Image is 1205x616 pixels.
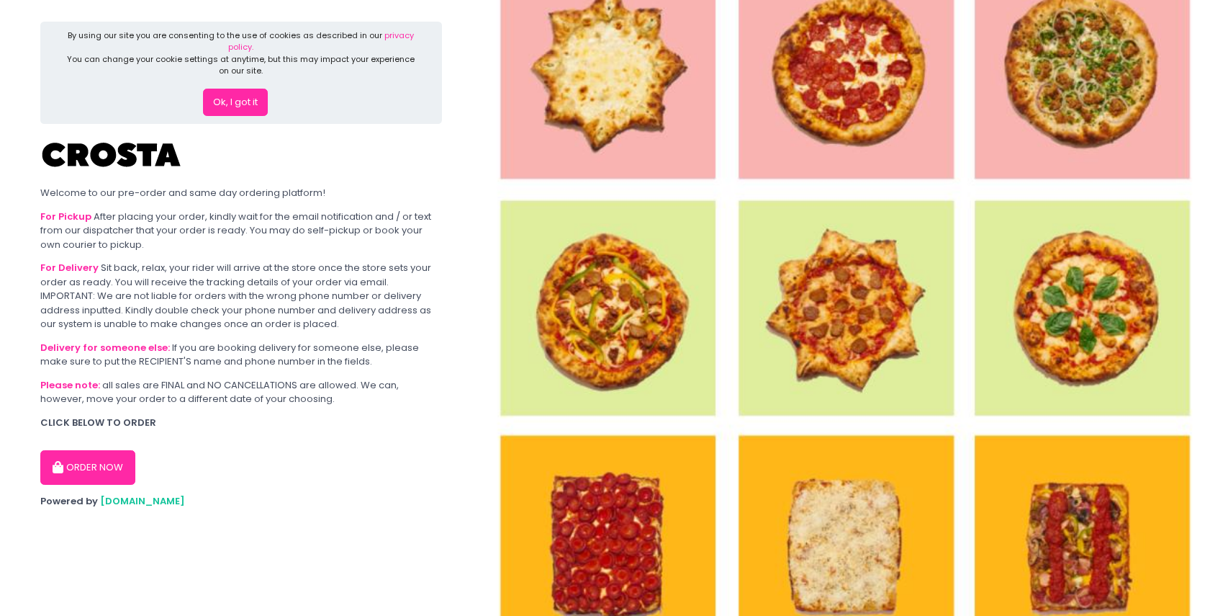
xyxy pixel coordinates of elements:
b: Delivery for someone else: [40,341,170,354]
button: Ok, I got it [203,89,268,116]
div: Sit back, relax, your rider will arrive at the store once the store sets your order as ready. You... [40,261,442,331]
img: Crosta Pizzeria [40,133,184,177]
a: privacy policy. [228,30,414,53]
b: For Delivery [40,261,99,274]
div: By using our site you are consenting to the use of cookies as described in our You can change you... [65,30,418,77]
button: ORDER NOW [40,450,135,485]
a: [DOMAIN_NAME] [100,494,185,508]
b: Please note: [40,378,100,392]
b: For Pickup [40,210,91,223]
div: After placing your order, kindly wait for the email notification and / or text from our dispatche... [40,210,442,252]
div: Welcome to our pre-order and same day ordering platform! [40,186,442,200]
div: CLICK BELOW TO ORDER [40,416,442,430]
div: all sales are FINAL and NO CANCELLATIONS are allowed. We can, however, move your order to a diffe... [40,378,442,406]
div: If you are booking delivery for someone else, please make sure to put the RECIPIENT'S name and ph... [40,341,442,369]
div: Powered by [40,494,442,509]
